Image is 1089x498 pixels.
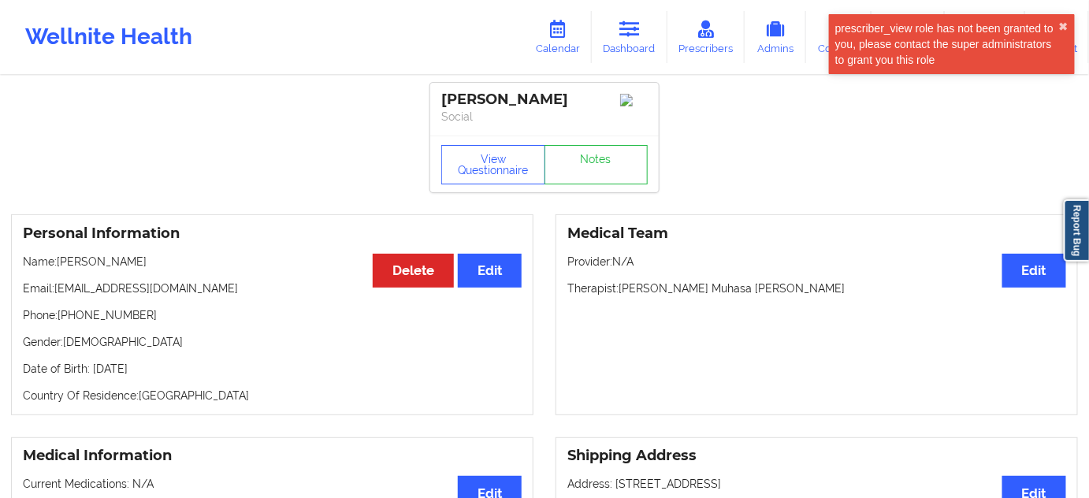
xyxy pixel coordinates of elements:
[458,254,522,288] button: Edit
[23,334,522,350] p: Gender: [DEMOGRAPHIC_DATA]
[23,361,522,377] p: Date of Birth: [DATE]
[373,254,454,288] button: Delete
[745,11,806,63] a: Admins
[23,225,522,243] h3: Personal Information
[567,254,1066,269] p: Provider: N/A
[567,476,1066,492] p: Address: [STREET_ADDRESS]
[1064,199,1089,262] a: Report Bug
[23,254,522,269] p: Name: [PERSON_NAME]
[667,11,745,63] a: Prescribers
[441,145,545,184] button: View Questionnaire
[544,145,649,184] a: Notes
[806,11,872,63] a: Coaches
[567,225,1066,243] h3: Medical Team
[23,281,522,296] p: Email: [EMAIL_ADDRESS][DOMAIN_NAME]
[441,91,648,109] div: [PERSON_NAME]
[592,11,667,63] a: Dashboard
[23,447,522,465] h3: Medical Information
[23,476,522,492] p: Current Medications: N/A
[524,11,592,63] a: Calendar
[23,388,522,403] p: Country Of Residence: [GEOGRAPHIC_DATA]
[1059,20,1069,33] button: close
[441,109,648,124] p: Social
[567,447,1066,465] h3: Shipping Address
[567,281,1066,296] p: Therapist: [PERSON_NAME] Muhasa [PERSON_NAME]
[23,307,522,323] p: Phone: [PHONE_NUMBER]
[835,20,1059,68] div: prescriber_view role has not been granted to you, please contact the super administrators to gran...
[620,94,648,106] img: Image%2Fplaceholer-image.png
[1002,254,1066,288] button: Edit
